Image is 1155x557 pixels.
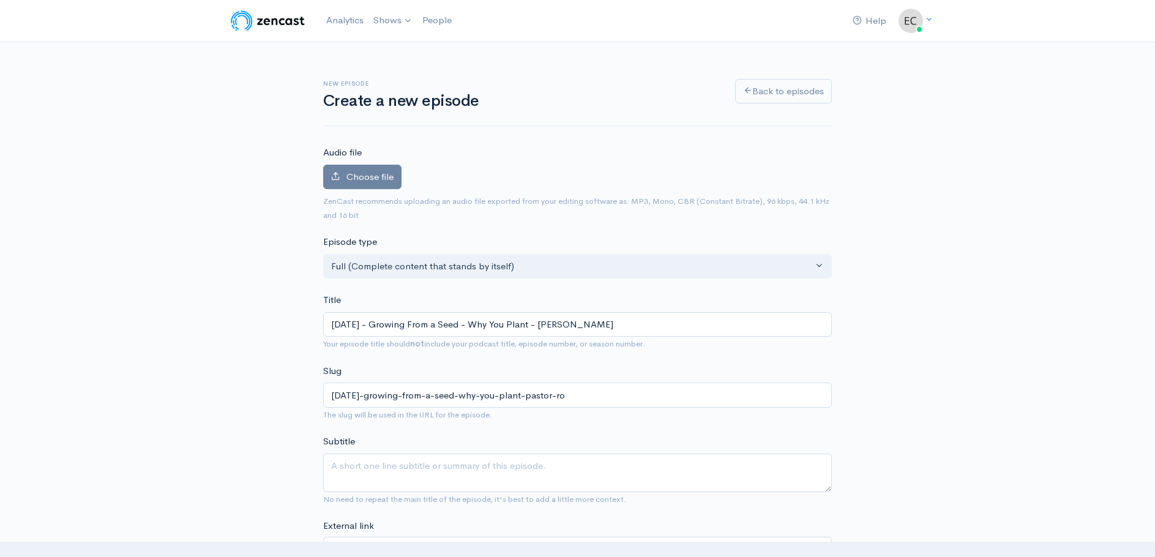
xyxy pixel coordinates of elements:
[346,171,394,182] span: Choose file
[368,7,417,34] a: Shows
[229,9,307,33] img: ZenCast Logo
[323,494,626,504] small: No need to repeat the main title of the episode, it's best to add a little more context.
[323,338,645,349] small: Your episode title should include your podcast title, episode number, or season number.
[323,312,832,337] input: What is the episode's title?
[323,196,829,220] small: ZenCast recommends uploading an audio file exported from your editing software as: MP3, Mono, CBR...
[323,146,362,160] label: Audio file
[323,92,720,110] h1: Create a new episode
[323,383,832,408] input: title-of-episode
[323,80,720,87] h6: New episode
[323,293,341,307] label: Title
[321,7,368,34] a: Analytics
[323,364,342,378] label: Slug
[323,254,832,279] button: Full (Complete content that stands by itself)
[735,79,832,104] a: Back to episodes
[848,8,891,34] a: Help
[331,260,813,274] div: Full (Complete content that stands by itself)
[323,235,377,249] label: Episode type
[410,338,424,349] strong: not
[323,435,355,449] label: Subtitle
[899,9,923,33] img: ...
[323,519,374,533] label: External link
[323,409,492,420] small: The slug will be used in the URL for the episode.
[417,7,457,34] a: People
